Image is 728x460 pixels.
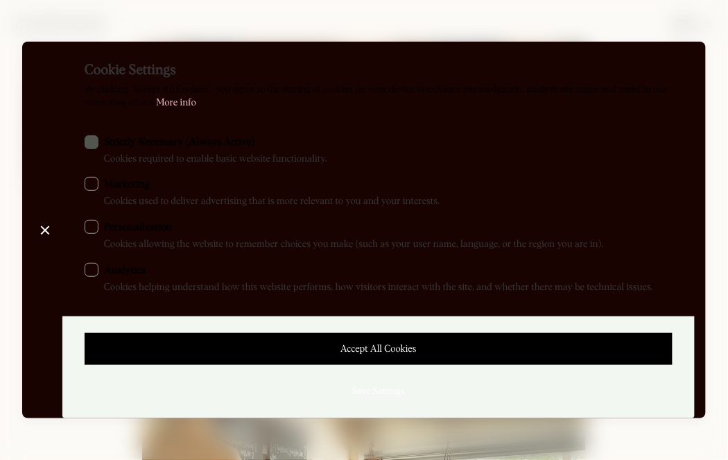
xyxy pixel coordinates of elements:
[85,110,673,399] form: ck-form
[104,178,150,192] span: Marketing
[104,281,673,295] div: Cookies helping understand how this website performs, how visitors interact with the site, and wh...
[104,238,673,252] div: Cookies allowing the website to remember choices you make (such as your user name, language, or t...
[104,135,673,150] div: Strictly Necessary (Always Active)
[85,376,673,407] a: Save Settings
[33,216,57,244] a: Close Cookie Preference Manager
[85,333,673,364] a: Accept All Cookies
[85,61,673,80] div: Cookie Settings
[104,153,673,167] div: Cookies required to enable basic website functionality.
[104,264,146,278] span: Analytics
[85,386,673,396] div: Save Settings
[104,195,673,209] div: Cookies used to deliver advertising that is more relevant to you and your interests.
[104,221,173,235] span: Personalization
[85,83,673,110] div: By clicking “Accept All Cookies”, you agree to the storing of cookies on your device to enhance s...
[156,98,196,108] a: More info
[99,344,658,354] div: Accept All Cookies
